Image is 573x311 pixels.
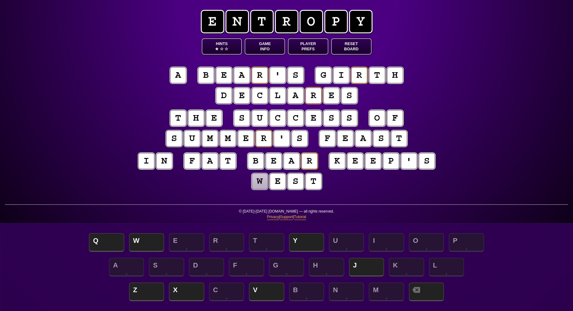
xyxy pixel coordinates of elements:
[305,173,322,189] puzzle-tile: t
[341,110,357,126] puzzle-tile: s
[288,88,304,104] puzzle-tile: a
[288,173,304,189] puzzle-tile: s
[387,67,403,83] puzzle-tile: h
[170,67,186,83] puzzle-tile: a
[188,110,204,126] puzzle-tile: h
[387,110,403,126] puzzle-tile: f
[198,67,214,83] puzzle-tile: b
[238,131,254,147] puzzle-tile: e
[202,153,218,169] puzzle-tile: a
[337,131,353,147] puzzle-tile: e
[288,38,328,55] button: PlayerPrefs
[220,131,236,147] puzzle-tile: m
[216,67,232,83] puzzle-tile: e
[373,131,389,147] puzzle-tile: s
[300,10,323,33] span: o
[250,10,274,33] span: t
[280,214,293,220] a: Support
[220,46,224,52] span: ☆
[284,153,300,169] puzzle-tile: a
[5,209,568,224] p: © [DATE]-[DATE] [DOMAIN_NAME] — all rights reserved. | |
[333,67,349,83] puzzle-tile: i
[266,153,282,169] puzzle-tile: e
[225,10,249,33] span: n
[166,131,182,147] puzzle-tile: s
[270,67,286,83] puzzle-tile: '
[341,88,357,104] puzzle-tile: s
[245,38,285,55] button: GameInfo
[419,153,435,169] puzzle-tile: s
[252,173,268,189] puzzle-tile: w
[215,46,219,52] span: ★
[349,10,373,33] span: y
[225,46,228,52] span: ☆
[252,88,268,104] puzzle-tile: c
[270,88,286,104] puzzle-tile: l
[288,110,304,126] puzzle-tile: c
[315,67,331,83] puzzle-tile: g
[383,153,399,169] puzzle-tile: p
[248,153,264,169] puzzle-tile: b
[355,131,371,147] puzzle-tile: a
[270,110,286,126] puzzle-tile: c
[324,10,348,33] span: p
[305,110,322,126] puzzle-tile: e
[202,131,218,147] puzzle-tile: m
[270,173,286,189] puzzle-tile: e
[184,153,200,169] puzzle-tile: f
[331,38,372,55] button: ResetBoard
[292,131,308,147] puzzle-tile: s
[294,214,306,220] a: Tutorial
[234,110,250,126] puzzle-tile: s
[156,153,172,169] puzzle-tile: n
[206,110,222,126] puzzle-tile: e
[275,10,298,33] span: r
[323,88,339,104] puzzle-tile: e
[365,153,381,169] puzzle-tile: e
[267,214,279,220] a: Privacy
[369,110,385,126] puzzle-tile: o
[347,153,363,169] puzzle-tile: e
[184,131,200,147] puzzle-tile: u
[138,153,154,169] puzzle-tile: i
[288,67,304,83] puzzle-tile: s
[401,153,417,169] puzzle-tile: '
[323,110,339,126] puzzle-tile: s
[202,38,242,55] button: Hints★ ☆ ☆
[216,88,232,104] puzzle-tile: d
[391,131,407,147] puzzle-tile: t
[220,153,236,169] puzzle-tile: t
[369,67,385,83] puzzle-tile: t
[170,110,186,126] puzzle-tile: t
[234,67,250,83] puzzle-tile: a
[234,88,250,104] puzzle-tile: e
[319,131,335,147] puzzle-tile: f
[252,110,268,126] puzzle-tile: u
[329,153,345,169] puzzle-tile: k
[274,131,290,147] puzzle-tile: '
[201,10,224,33] span: e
